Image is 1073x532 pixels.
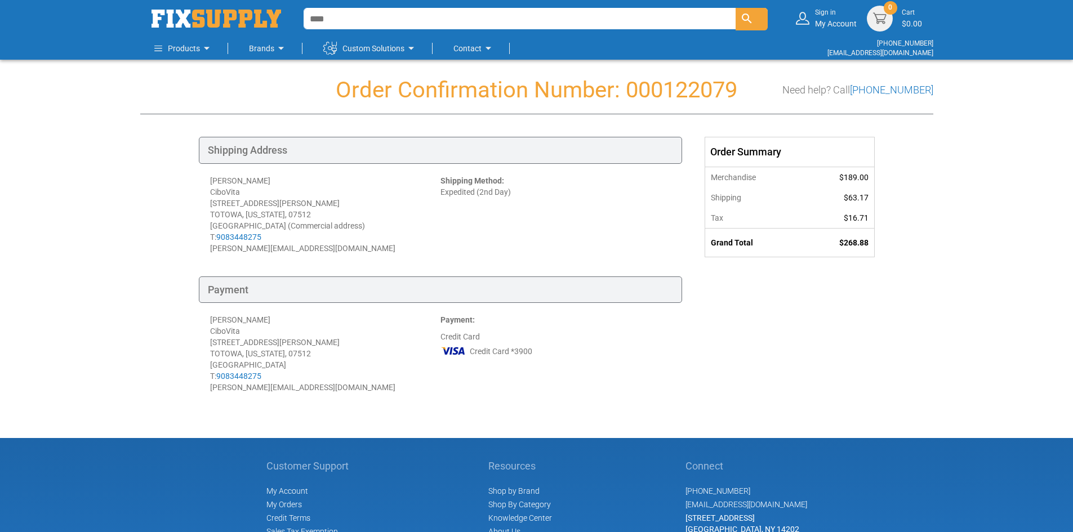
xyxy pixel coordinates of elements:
[705,208,803,229] th: Tax
[266,500,302,509] span: My Orders
[199,276,682,303] div: Payment
[266,513,310,522] span: Credit Terms
[210,314,440,393] div: [PERSON_NAME] CiboVita [STREET_ADDRESS][PERSON_NAME] TOTOWA, [US_STATE], 07512 [GEOGRAPHIC_DATA] ...
[488,461,552,472] h5: Resources
[453,37,495,60] a: Contact
[323,37,418,60] a: Custom Solutions
[216,372,261,381] a: 9083448275
[839,238,869,247] span: $268.88
[815,8,857,17] small: Sign in
[839,173,869,182] span: $189.00
[488,513,552,522] a: Knowledge Center
[249,37,288,60] a: Brands
[844,193,869,202] span: $63.17
[705,167,803,187] th: Merchandise
[216,233,261,242] a: 9083448275
[782,84,933,96] h3: Need help? Call
[711,238,753,247] strong: Grand Total
[140,78,933,102] h1: Order Confirmation Number: 000122079
[152,10,281,28] a: store logo
[877,39,933,47] a: [PHONE_NUMBER]
[488,500,551,509] a: Shop By Category
[705,137,874,167] div: Order Summary
[888,3,892,12] span: 0
[440,342,466,359] img: VI
[440,314,671,393] div: Credit Card
[488,486,540,495] a: Shop by Brand
[440,315,475,324] strong: Payment:
[815,8,857,29] div: My Account
[440,175,671,254] div: Expedited (2nd Day)
[827,49,933,57] a: [EMAIL_ADDRESS][DOMAIN_NAME]
[470,346,532,357] span: Credit Card *3900
[440,176,504,185] strong: Shipping Method:
[685,461,807,472] h5: Connect
[199,137,682,164] div: Shipping Address
[685,486,750,495] a: [PHONE_NUMBER]
[210,175,440,254] div: [PERSON_NAME] CiboVita [STREET_ADDRESS][PERSON_NAME] TOTOWA, [US_STATE], 07512 [GEOGRAPHIC_DATA] ...
[154,37,213,60] a: Products
[844,213,869,222] span: $16.71
[850,84,933,96] a: [PHONE_NUMBER]
[902,19,922,28] span: $0.00
[266,461,355,472] h5: Customer Support
[152,10,281,28] img: Fix Industrial Supply
[705,187,803,208] th: Shipping
[902,8,922,17] small: Cart
[685,500,807,509] a: [EMAIL_ADDRESS][DOMAIN_NAME]
[266,486,308,495] span: My Account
